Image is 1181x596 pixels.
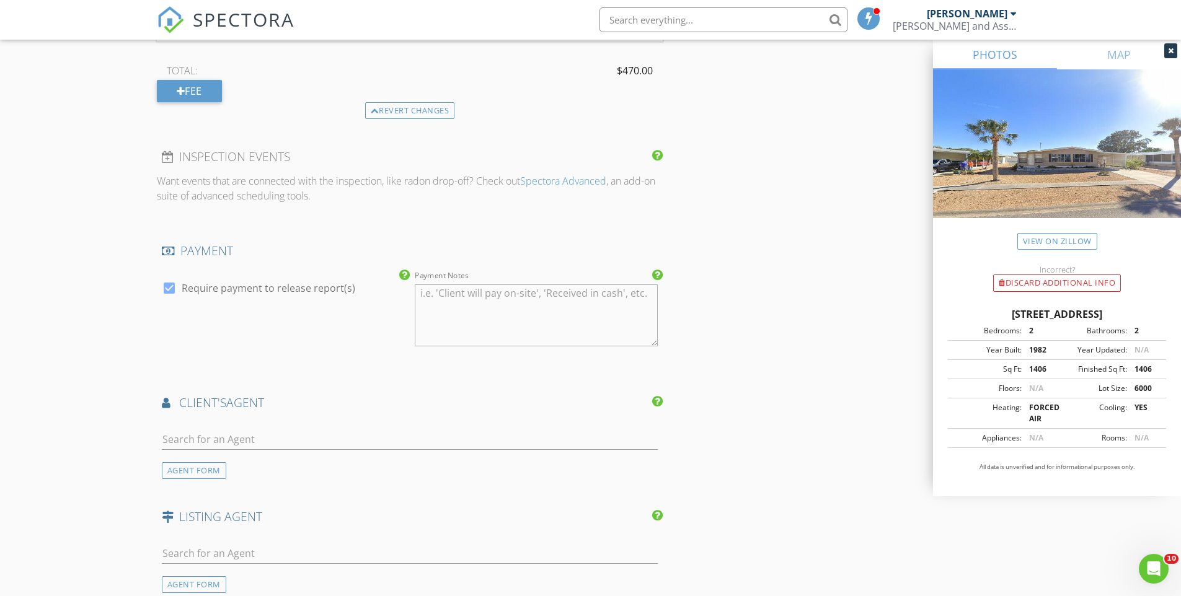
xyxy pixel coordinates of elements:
div: 1982 [1022,344,1057,356]
div: [PERSON_NAME] [927,7,1007,20]
span: SPECTORA [193,6,294,32]
div: Floors: [952,383,1022,394]
div: Year Updated: [1057,344,1127,356]
span: N/A [1029,383,1043,393]
div: AGENT FORM [162,462,226,479]
div: YES [1127,402,1162,424]
div: Heating: [952,402,1022,424]
a: MAP [1057,40,1181,69]
div: FORCED AIR [1022,402,1057,424]
div: [STREET_ADDRESS] [948,307,1166,322]
h4: AGENT [162,395,658,411]
div: Incorrect? [933,265,1181,274]
input: Search for an Agent [162,429,658,450]
a: SPECTORA [157,17,294,43]
div: 2 [1127,325,1162,336]
span: 10 [1164,554,1179,564]
span: N/A [1135,432,1149,443]
label: Require payment to release report(s) [182,282,355,294]
div: Cooling: [1057,402,1127,424]
div: Steele and Associates [893,20,1017,32]
span: client's [179,394,226,411]
input: Search everything... [599,7,847,32]
div: Rooms: [1057,432,1127,444]
p: Want events that are connected with the inspection, like radon drop-off? Check out , an add-on su... [157,173,663,203]
div: Fee [157,80,222,102]
div: AGENT FORM [162,576,226,593]
div: Appliances: [952,432,1022,444]
div: Bathrooms: [1057,325,1127,336]
div: Finished Sq Ft: [1057,364,1127,375]
div: Lot Size: [1057,383,1127,394]
div: Bedrooms: [952,325,1022,336]
h4: PAYMENT [162,243,658,259]
div: 6000 [1127,383,1162,394]
a: Spectora Advanced [520,174,606,188]
div: Discard Additional info [993,274,1121,292]
a: PHOTOS [933,40,1057,69]
iframe: Intercom live chat [1139,554,1169,584]
input: Search for an Agent [162,543,658,564]
div: 1406 [1127,364,1162,375]
h4: LISTING AGENT [162,509,658,525]
span: N/A [1135,344,1149,355]
div: 1406 [1022,364,1057,375]
a: View on Zillow [1017,233,1097,250]
span: TOTAL: [167,63,198,78]
h4: INSPECTION EVENTS [162,149,658,165]
p: All data is unverified and for informational purposes only. [948,463,1166,471]
img: The Best Home Inspection Software - Spectora [157,6,184,33]
div: Sq Ft: [952,364,1022,375]
span: $470.00 [617,63,653,78]
div: Revert changes [365,102,455,120]
div: 2 [1022,325,1057,336]
img: streetview [933,69,1181,248]
span: N/A [1029,432,1043,443]
div: Year Built: [952,344,1022,356]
